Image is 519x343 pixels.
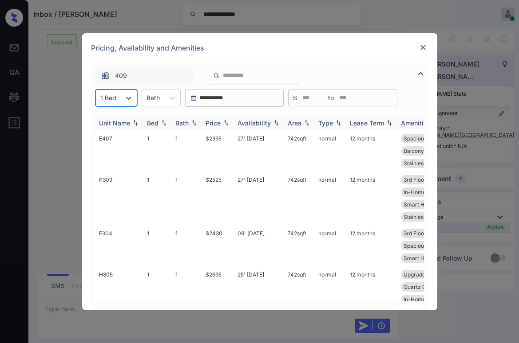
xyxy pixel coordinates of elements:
[284,171,315,225] td: 742 sqft
[404,271,439,278] span: Upgrades: 1x1
[131,120,140,126] img: sorting
[143,171,172,225] td: 1
[172,225,202,266] td: 1
[99,119,130,127] div: Unit Name
[318,119,333,127] div: Type
[95,225,143,266] td: E304
[416,68,426,79] img: icon-zuma
[238,119,271,127] div: Availability
[202,171,234,225] td: $2525
[115,71,127,81] span: 409
[346,130,397,171] td: 12 months
[404,296,452,303] span: In-Home Washer ...
[346,171,397,225] td: 12 months
[159,120,168,126] img: sorting
[404,255,449,261] span: Smart Home Lock
[284,225,315,266] td: 742 sqft
[404,242,444,249] span: Spacious Closet
[404,214,444,220] span: Stainless Steel...
[401,119,431,127] div: Amenities
[202,225,234,266] td: $2430
[190,120,198,126] img: sorting
[302,120,311,126] img: sorting
[82,33,437,62] div: Pricing, Availability and Amenities
[147,119,158,127] div: Bed
[101,71,110,80] img: icon-zuma
[350,119,384,127] div: Lease Term
[404,176,426,183] span: 3rd Floor
[95,171,143,225] td: P309
[272,120,281,126] img: sorting
[315,171,346,225] td: normal
[315,225,346,266] td: normal
[143,225,172,266] td: 1
[172,171,202,225] td: 1
[213,72,220,80] img: icon-zuma
[404,201,449,208] span: Smart Home Lock
[288,119,301,127] div: Area
[328,93,334,103] span: to
[234,171,284,225] td: 27' [DATE]
[315,130,346,171] td: normal
[293,93,297,103] span: $
[404,189,452,195] span: In-Home Washer ...
[175,119,189,127] div: Bath
[404,160,444,167] span: Stainless Steel...
[284,130,315,171] td: 742 sqft
[95,130,143,171] td: E407
[404,148,424,154] span: Balcony
[206,119,221,127] div: Price
[419,43,428,52] img: close
[172,130,202,171] td: 1
[202,130,234,171] td: $2395
[234,225,284,266] td: 09' [DATE]
[404,284,448,290] span: Quartz Countert...
[334,120,343,126] img: sorting
[404,135,444,142] span: Spacious Closet
[346,225,397,266] td: 12 months
[404,230,426,237] span: 3rd Floor
[234,130,284,171] td: 27' [DATE]
[143,130,172,171] td: 1
[385,120,394,126] img: sorting
[222,120,230,126] img: sorting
